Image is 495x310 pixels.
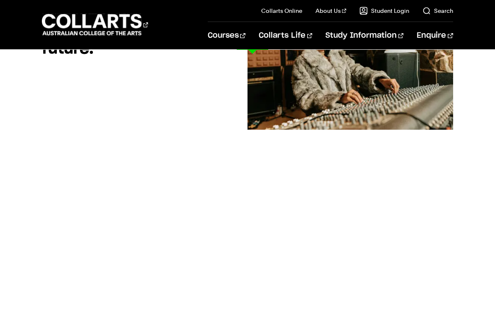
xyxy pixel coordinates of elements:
div: Go to homepage [42,13,148,36]
a: Student Login [359,7,409,15]
a: Enquire [417,22,453,49]
a: Collarts Online [261,7,302,15]
a: Search [422,7,453,15]
a: About Us [315,7,346,15]
a: Collarts Life [259,22,312,49]
a: Study Information [325,22,403,49]
a: Courses [208,22,245,49]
